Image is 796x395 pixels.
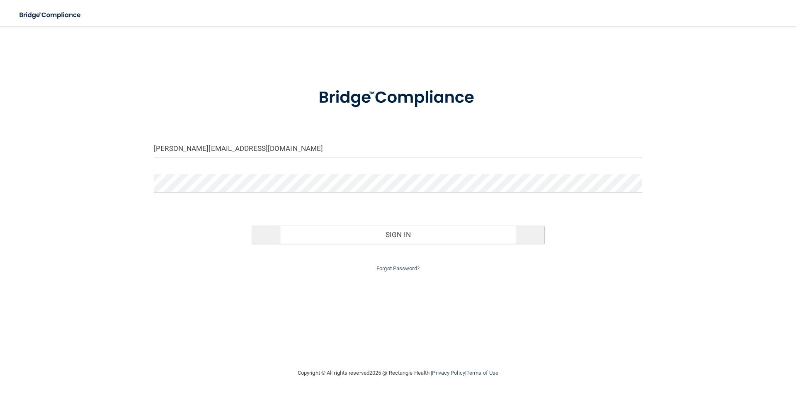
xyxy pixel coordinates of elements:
button: Sign In [252,225,545,244]
img: bridge_compliance_login_screen.278c3ca4.svg [12,7,89,24]
div: Copyright © All rights reserved 2025 @ Rectangle Health | | [247,360,549,386]
input: Email [154,139,642,158]
a: Forgot Password? [376,265,420,271]
img: bridge_compliance_login_screen.278c3ca4.svg [301,76,495,119]
a: Privacy Policy [432,370,465,376]
a: Terms of Use [466,370,498,376]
